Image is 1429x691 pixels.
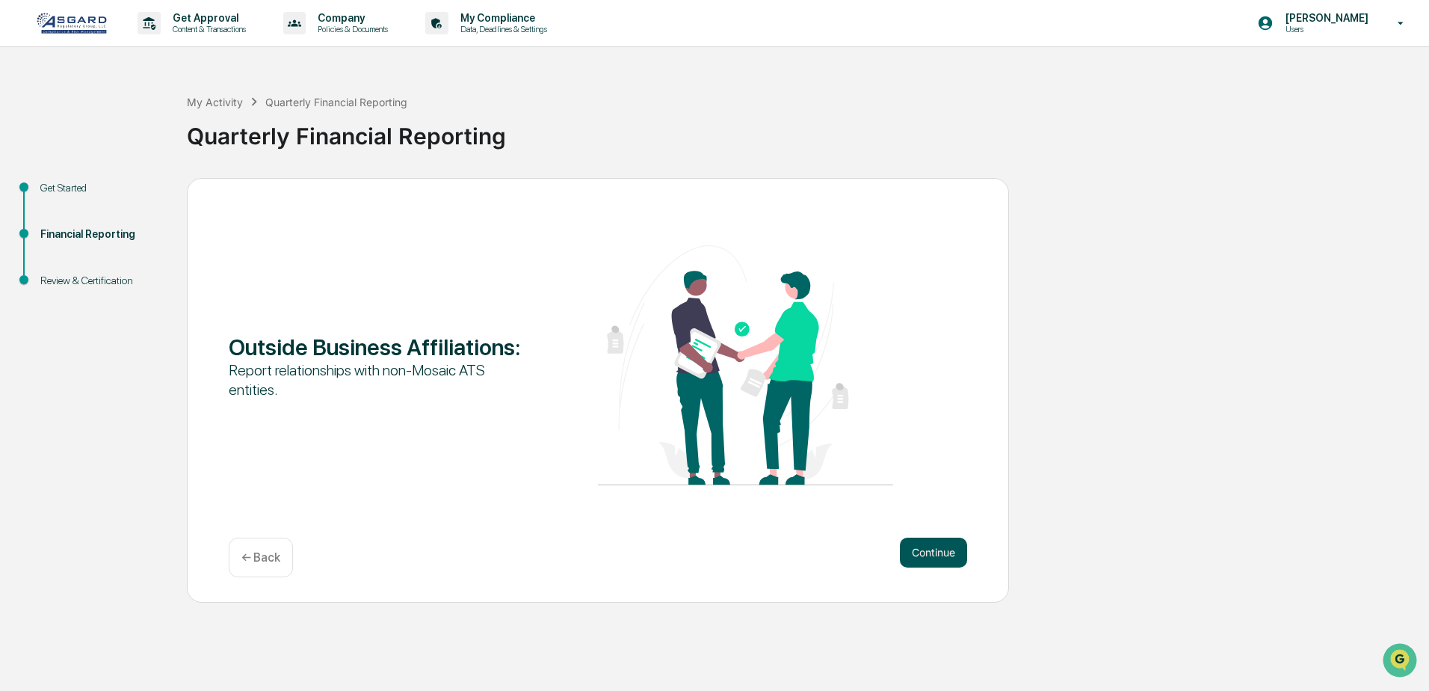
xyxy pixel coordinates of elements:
[241,550,280,565] p: ← Back
[51,129,189,141] div: We're available if you need us!
[1274,24,1376,34] p: Users
[161,12,253,24] p: Get Approval
[229,334,524,360] div: Outside Business Affiliations :
[30,188,96,203] span: Preclearance
[598,245,893,485] img: Outside Business Affiliations
[30,217,94,232] span: Data Lookup
[306,24,395,34] p: Policies & Documents
[1381,642,1422,682] iframe: Open customer support
[900,538,967,568] button: Continue
[187,111,1422,150] div: Quarterly Financial Reporting
[15,190,27,202] div: 🖐️
[254,119,272,137] button: Start new chat
[187,96,243,108] div: My Activity
[229,360,524,399] div: Report relationships with non-Mosaic ATS entities.
[306,12,395,24] p: Company
[9,182,102,209] a: 🖐️Preclearance
[265,96,407,108] div: Quarterly Financial Reporting
[102,182,191,209] a: 🗄️Attestations
[40,273,163,289] div: Review & Certification
[40,180,163,196] div: Get Started
[51,114,245,129] div: Start new chat
[36,12,108,34] img: logo
[9,211,100,238] a: 🔎Data Lookup
[149,254,181,265] span: Pylon
[105,253,181,265] a: Powered byPylon
[15,31,272,55] p: How can we help?
[161,24,253,34] p: Content & Transactions
[15,114,42,141] img: 1746055101610-c473b297-6a78-478c-a979-82029cc54cd1
[40,227,163,242] div: Financial Reporting
[108,190,120,202] div: 🗄️
[1274,12,1376,24] p: [PERSON_NAME]
[15,218,27,230] div: 🔎
[123,188,185,203] span: Attestations
[448,12,555,24] p: My Compliance
[448,24,555,34] p: Data, Deadlines & Settings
